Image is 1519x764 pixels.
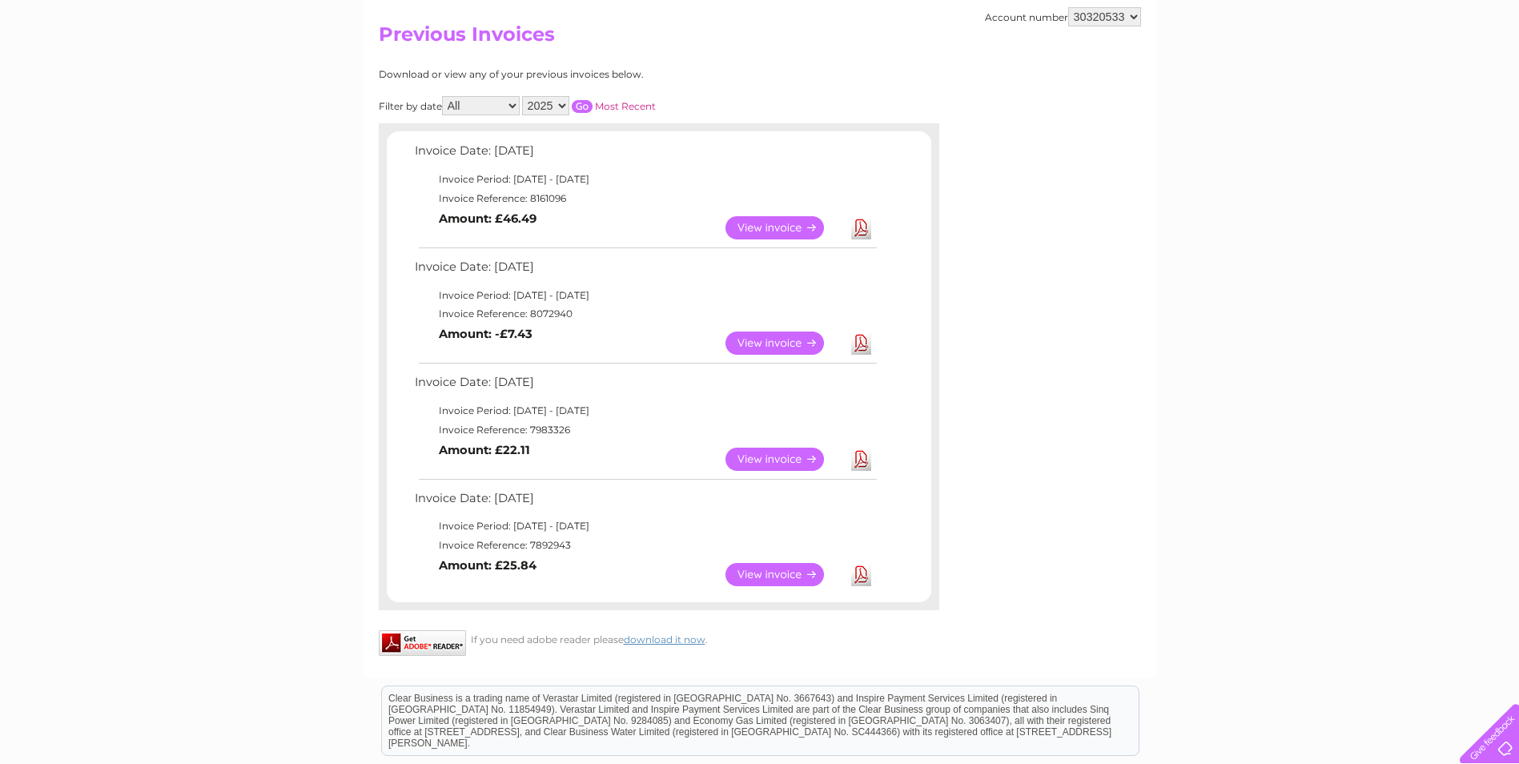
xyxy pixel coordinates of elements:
td: Invoice Period: [DATE] - [DATE] [411,170,879,189]
div: Clear Business is a trading name of Verastar Limited (registered in [GEOGRAPHIC_DATA] No. 3667643... [382,9,1139,78]
a: Most Recent [595,100,656,112]
a: Telecoms [1322,68,1370,80]
td: Invoice Reference: 7892943 [411,536,879,555]
a: View [725,563,843,586]
a: 0333 014 3131 [1217,8,1328,28]
td: Invoice Date: [DATE] [411,140,879,170]
td: Invoice Reference: 7983326 [411,420,879,440]
td: Invoice Date: [DATE] [411,256,879,286]
a: Log out [1466,68,1504,80]
div: Account number [985,7,1141,26]
a: Energy [1277,68,1312,80]
a: View [725,216,843,239]
td: Invoice Period: [DATE] - [DATE] [411,517,879,536]
td: Invoice Period: [DATE] - [DATE] [411,286,879,305]
a: Download [851,448,871,471]
a: Water [1237,68,1268,80]
td: Invoice Period: [DATE] - [DATE] [411,401,879,420]
a: Blog [1380,68,1403,80]
div: If you need adobe reader please . [379,630,939,645]
b: Amount: £22.11 [439,443,530,457]
b: Amount: -£7.43 [439,327,532,341]
a: Download [851,216,871,239]
img: logo.png [53,42,135,90]
td: Invoice Date: [DATE] [411,488,879,517]
a: View [725,332,843,355]
td: Invoice Reference: 8161096 [411,189,879,208]
b: Amount: £25.84 [439,558,536,573]
div: Filter by date [379,96,799,115]
a: Contact [1413,68,1452,80]
a: View [725,448,843,471]
a: download it now [624,633,705,645]
td: Invoice Date: [DATE] [411,372,879,401]
a: Download [851,332,871,355]
h2: Previous Invoices [379,23,1141,54]
td: Invoice Reference: 8072940 [411,304,879,324]
a: Download [851,563,871,586]
b: Amount: £46.49 [439,211,536,226]
div: Download or view any of your previous invoices below. [379,69,799,80]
